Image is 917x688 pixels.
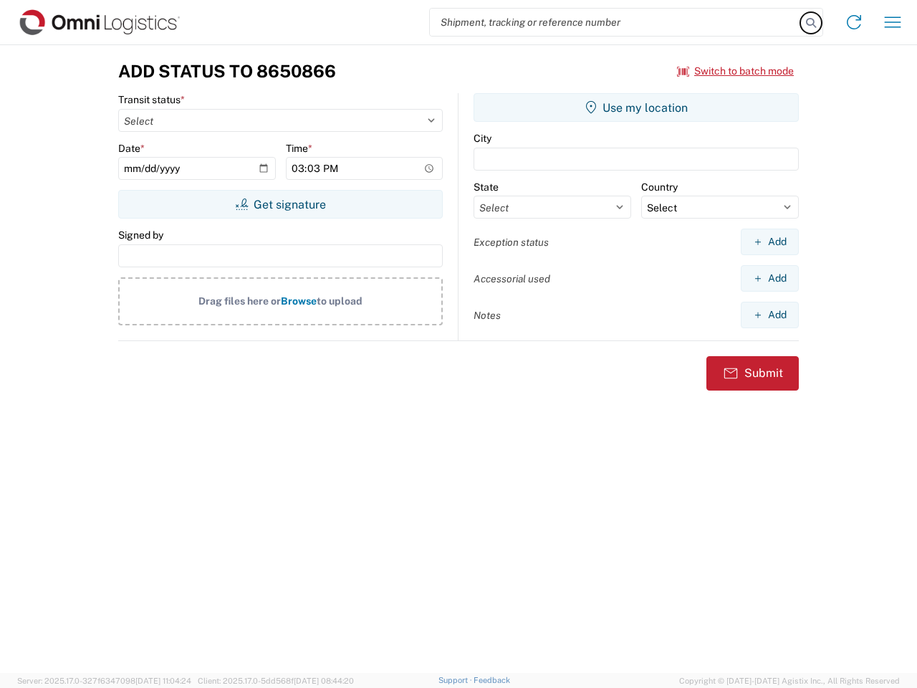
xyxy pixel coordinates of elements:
[474,132,491,145] label: City
[474,676,510,684] a: Feedback
[741,302,799,328] button: Add
[281,295,317,307] span: Browse
[474,309,501,322] label: Notes
[677,59,794,83] button: Switch to batch mode
[438,676,474,684] a: Support
[286,142,312,155] label: Time
[679,674,900,687] span: Copyright © [DATE]-[DATE] Agistix Inc., All Rights Reserved
[474,181,499,193] label: State
[198,295,281,307] span: Drag files here or
[17,677,191,685] span: Server: 2025.17.0-327f6347098
[118,229,163,242] label: Signed by
[474,93,799,122] button: Use my location
[118,190,443,219] button: Get signature
[317,295,363,307] span: to upload
[741,265,799,292] button: Add
[641,181,678,193] label: Country
[118,142,145,155] label: Date
[706,356,799,391] button: Submit
[474,272,550,285] label: Accessorial used
[118,93,185,106] label: Transit status
[118,61,336,82] h3: Add Status to 8650866
[135,677,191,685] span: [DATE] 11:04:24
[198,677,354,685] span: Client: 2025.17.0-5dd568f
[741,229,799,255] button: Add
[294,677,354,685] span: [DATE] 08:44:20
[430,9,801,36] input: Shipment, tracking or reference number
[474,236,549,249] label: Exception status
